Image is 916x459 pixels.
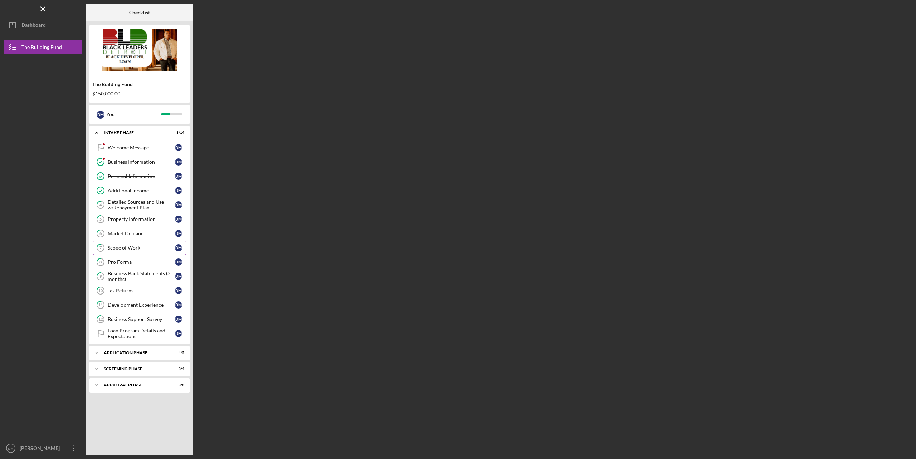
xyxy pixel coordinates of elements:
[175,301,182,309] div: D M
[4,18,82,32] button: Dashboard
[21,40,62,56] div: The Building Fund
[99,246,102,250] tspan: 7
[99,274,102,279] tspan: 9
[21,18,46,34] div: Dashboard
[108,259,175,265] div: Pro Forma
[93,283,186,298] a: 10Tax ReturnsDM
[175,201,182,208] div: D M
[171,367,184,371] div: 3 / 4
[4,40,82,54] button: The Building Fund
[171,351,184,355] div: 4 / 5
[99,217,102,222] tspan: 5
[104,383,166,387] div: Approval Phase
[108,245,175,251] div: Scope of Work
[108,231,175,236] div: Market Demand
[175,158,182,166] div: D M
[108,188,175,193] div: Additional Income
[108,145,175,150] div: Welcome Message
[171,383,184,387] div: 3 / 8
[175,273,182,280] div: D M
[175,230,182,237] div: D M
[108,302,175,308] div: Development Experience
[93,198,186,212] a: 4Detailed Sources and Use w/Repayment PlanDM
[99,260,102,265] tspan: 8
[171,130,184,135] div: 3 / 14
[93,255,186,269] a: 8Pro FormaDM
[93,269,186,283] a: 9Business Bank Statements (3 months)DM
[106,108,161,120] div: You
[93,326,186,341] a: Loan Program Details and ExpectationsDM
[108,159,175,165] div: Business Information
[93,312,186,326] a: 12Business Support SurveyDM
[98,303,103,307] tspan: 11
[93,226,186,241] a: 6Market DemandDM
[99,203,102,207] tspan: 4
[108,316,175,322] div: Business Support Survey
[104,367,166,371] div: Screening Phase
[175,287,182,294] div: D M
[98,288,103,293] tspan: 10
[97,111,104,119] div: D M
[175,258,182,266] div: D M
[129,10,150,15] b: Checklist
[175,187,182,194] div: D M
[89,29,190,71] img: Product logo
[175,216,182,223] div: D M
[93,183,186,198] a: Additional IncomeDM
[175,144,182,151] div: D M
[93,169,186,183] a: Personal InformationDM
[108,216,175,222] div: Property Information
[108,173,175,179] div: Personal Information
[98,317,103,322] tspan: 12
[92,82,187,87] div: The Building Fund
[93,212,186,226] a: 5Property InformationDM
[108,328,175,339] div: Loan Program Details and Expectations
[18,441,64,457] div: [PERSON_NAME]
[175,330,182,337] div: D M
[104,351,166,355] div: Application Phase
[4,441,82,455] button: DM[PERSON_NAME]
[108,199,175,211] div: Detailed Sources and Use w/Repayment Plan
[99,231,102,236] tspan: 6
[92,91,187,97] div: $150,000.00
[175,316,182,323] div: D M
[93,140,186,155] a: Welcome MessageDM
[108,288,175,293] div: Tax Returns
[175,244,182,251] div: D M
[93,241,186,255] a: 7Scope of WorkDM
[108,271,175,282] div: Business Bank Statements (3 months)
[93,155,186,169] a: Business InformationDM
[8,446,14,450] text: DM
[175,173,182,180] div: D M
[93,298,186,312] a: 11Development ExperienceDM
[104,130,166,135] div: Intake Phase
